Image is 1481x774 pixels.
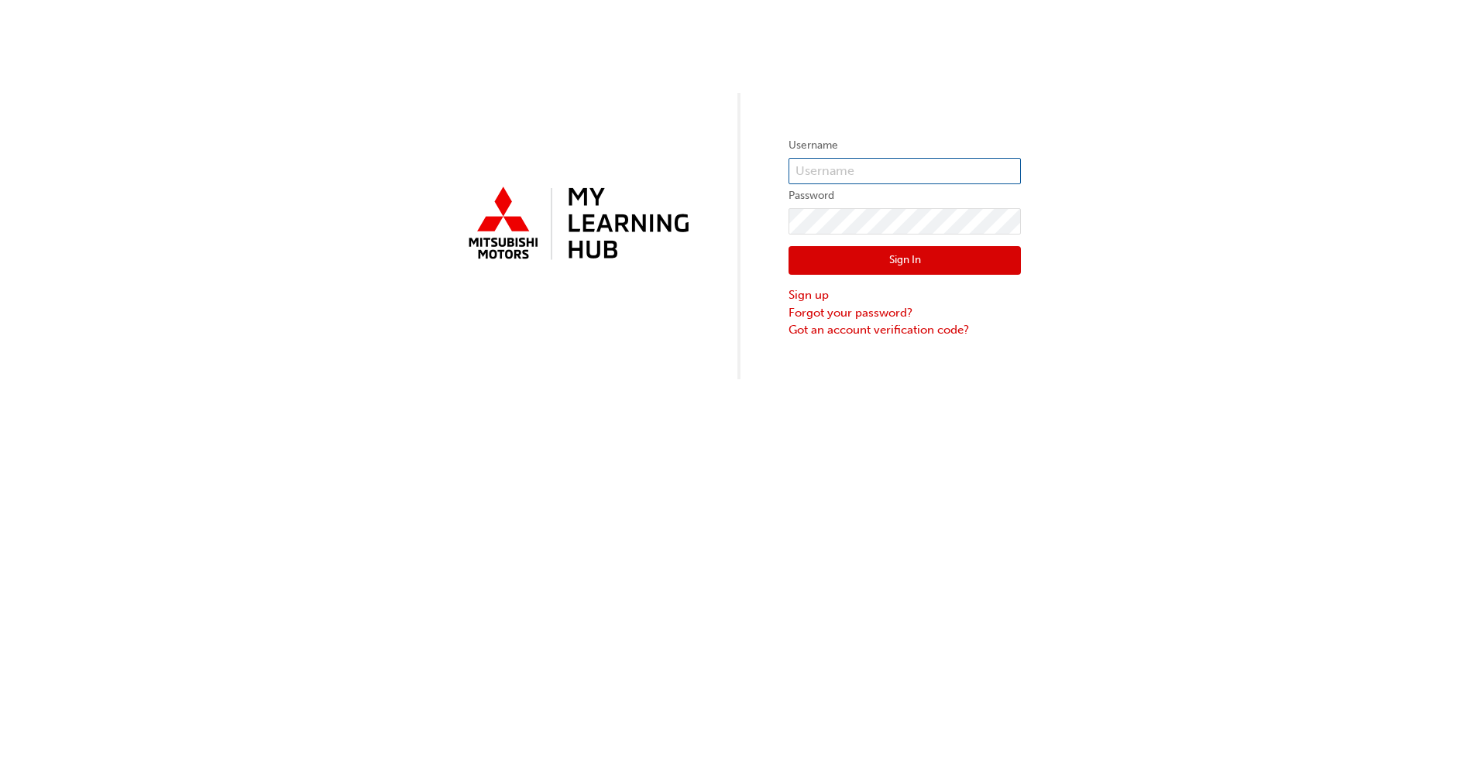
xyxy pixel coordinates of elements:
[789,304,1021,322] a: Forgot your password?
[789,286,1021,304] a: Sign up
[789,321,1021,339] a: Got an account verification code?
[460,180,692,269] img: mmal
[789,136,1021,155] label: Username
[789,158,1021,184] input: Username
[789,246,1021,276] button: Sign In
[789,187,1021,205] label: Password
